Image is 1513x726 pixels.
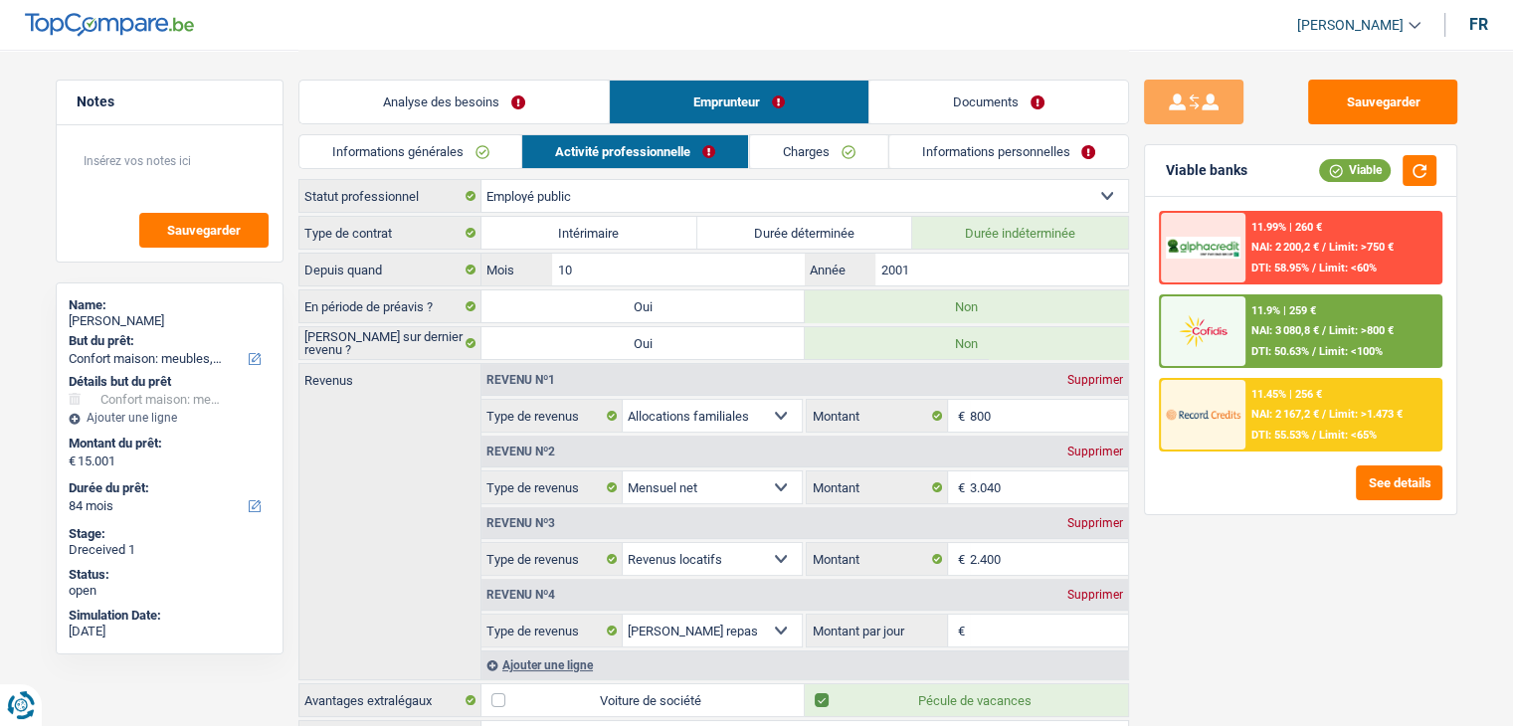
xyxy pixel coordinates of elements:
[948,615,970,646] span: €
[69,583,271,599] div: open
[1321,324,1325,337] span: /
[481,517,560,529] div: Revenu nº3
[69,480,267,496] label: Durée du prêt:
[1062,446,1128,457] div: Supprimer
[25,13,194,37] img: TopCompare Logo
[481,589,560,601] div: Revenu nº4
[1165,162,1246,179] div: Viable banks
[869,81,1128,123] a: Documents
[299,364,480,387] label: Revenus
[1321,408,1325,421] span: /
[807,615,948,646] label: Montant par jour
[1250,221,1321,234] div: 11.99% | 260 €
[1308,80,1457,124] button: Sauvegarder
[912,217,1128,249] label: Durée indéterminée
[805,254,875,285] label: Année
[139,213,269,248] button: Sauvegarder
[522,135,748,168] a: Activité professionnelle
[1311,262,1315,274] span: /
[749,135,887,168] a: Charges
[1250,429,1308,442] span: DTI: 55.53%
[69,567,271,583] div: Status:
[1250,304,1315,317] div: 11.9% | 259 €
[610,81,868,123] a: Emprunteur
[69,411,271,425] div: Ajouter une ligne
[1062,374,1128,386] div: Supprimer
[69,374,271,390] div: Détails but du prêt
[481,374,560,386] div: Revenu nº1
[299,254,481,285] label: Depuis quand
[888,135,1128,168] a: Informations personnelles
[481,217,697,249] label: Intérimaire
[948,471,970,503] span: €
[299,684,481,716] label: Avantages extralégaux
[481,400,623,432] label: Type de revenus
[481,327,805,359] label: Oui
[299,135,522,168] a: Informations générales
[1250,345,1308,358] span: DTI: 50.63%
[875,254,1127,285] input: AAAA
[1250,262,1308,274] span: DTI: 58.95%
[1328,324,1393,337] span: Limit: >800 €
[1250,241,1318,254] span: NAI: 2 200,2 €
[948,400,970,432] span: €
[807,400,948,432] label: Montant
[69,454,76,469] span: €
[948,543,970,575] span: €
[1318,345,1382,358] span: Limit: <100%
[1319,159,1391,181] div: Viable
[481,650,1128,679] div: Ajouter une ligne
[697,217,913,249] label: Durée déterminée
[805,327,1128,359] label: Non
[1321,241,1325,254] span: /
[1250,388,1321,401] div: 11.45% | 256 €
[299,327,481,359] label: [PERSON_NAME] sur dernier revenu ?
[69,624,271,639] div: [DATE]
[1356,465,1442,500] button: See details
[805,290,1128,322] label: Non
[481,543,623,575] label: Type de revenus
[69,333,267,349] label: But du prêt:
[1250,324,1318,337] span: NAI: 3 080,8 €
[69,526,271,542] div: Stage:
[1311,345,1315,358] span: /
[1311,429,1315,442] span: /
[1297,17,1404,34] span: [PERSON_NAME]
[1328,241,1393,254] span: Limit: >750 €
[1166,237,1239,260] img: AlphaCredit
[69,608,271,624] div: Simulation Date:
[481,290,805,322] label: Oui
[299,180,481,212] label: Statut professionnel
[807,543,948,575] label: Montant
[481,684,805,716] label: Voiture de société
[807,471,948,503] label: Montant
[1281,9,1420,42] a: [PERSON_NAME]
[299,290,481,322] label: En période de préavis ?
[481,446,560,457] div: Revenu nº2
[77,93,263,110] h5: Notes
[299,81,609,123] a: Analyse des besoins
[167,224,241,237] span: Sauvegarder
[299,217,481,249] label: Type de contrat
[1062,517,1128,529] div: Supprimer
[69,313,271,329] div: [PERSON_NAME]
[1318,262,1376,274] span: Limit: <60%
[69,436,267,452] label: Montant du prêt:
[1250,408,1318,421] span: NAI: 2 167,2 €
[1469,15,1488,34] div: fr
[1062,589,1128,601] div: Supprimer
[1318,429,1376,442] span: Limit: <65%
[552,254,804,285] input: MM
[805,684,1128,716] label: Pécule de vacances
[1166,396,1239,433] img: Record Credits
[69,297,271,313] div: Name:
[69,542,271,558] div: Dreceived 1
[481,254,552,285] label: Mois
[481,615,623,646] label: Type de revenus
[1328,408,1402,421] span: Limit: >1.473 €
[481,471,623,503] label: Type de revenus
[1166,312,1239,349] img: Cofidis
